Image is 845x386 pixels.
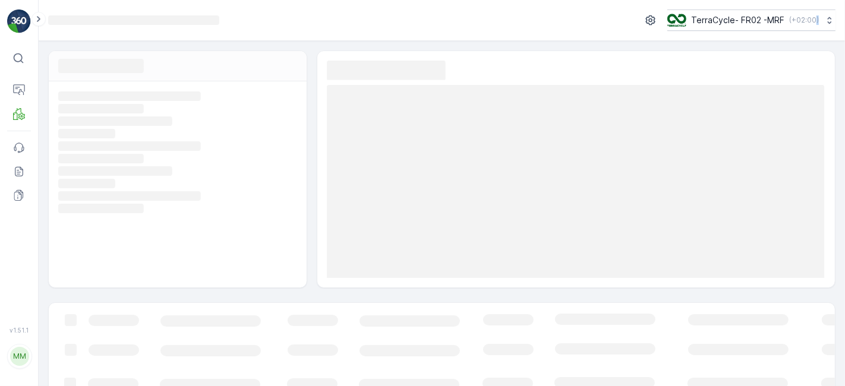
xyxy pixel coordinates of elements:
button: MM [7,336,31,376]
span: v 1.51.1 [7,327,31,334]
div: MM [10,347,29,366]
img: terracycle.png [667,14,686,27]
p: TerraCycle- FR02 -MRF [691,14,784,26]
p: ( +02:00 ) [789,15,819,25]
img: logo [7,10,31,33]
button: TerraCycle- FR02 -MRF(+02:00) [667,10,835,31]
